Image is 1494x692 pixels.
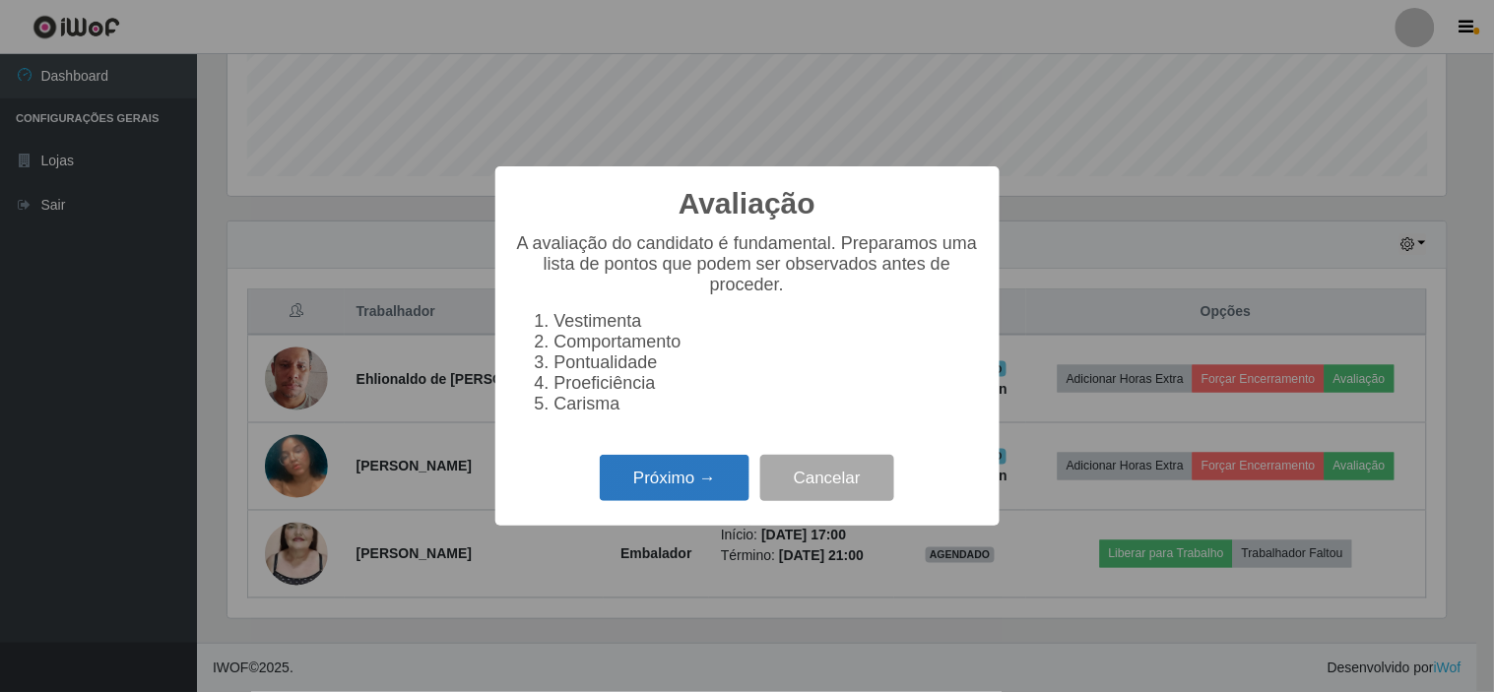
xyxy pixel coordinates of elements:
h2: Avaliação [679,186,815,221]
p: A avaliação do candidato é fundamental. Preparamos uma lista de pontos que podem ser observados a... [515,233,980,295]
li: Comportamento [554,332,980,352]
button: Próximo → [600,455,749,501]
button: Cancelar [760,455,894,501]
li: Proeficiência [554,373,980,394]
li: Pontualidade [554,352,980,373]
li: Carisma [554,394,980,414]
li: Vestimenta [554,311,980,332]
